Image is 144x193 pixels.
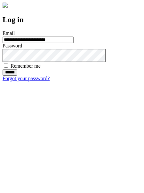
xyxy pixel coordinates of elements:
[3,76,50,81] a: Forgot your password?
[3,30,15,36] label: Email
[3,43,22,48] label: Password
[11,63,41,69] label: Remember me
[3,3,8,8] img: logo-4e3dc11c47720685a147b03b5a06dd966a58ff35d612b21f08c02c0306f2b779.png
[3,15,141,24] h2: Log in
